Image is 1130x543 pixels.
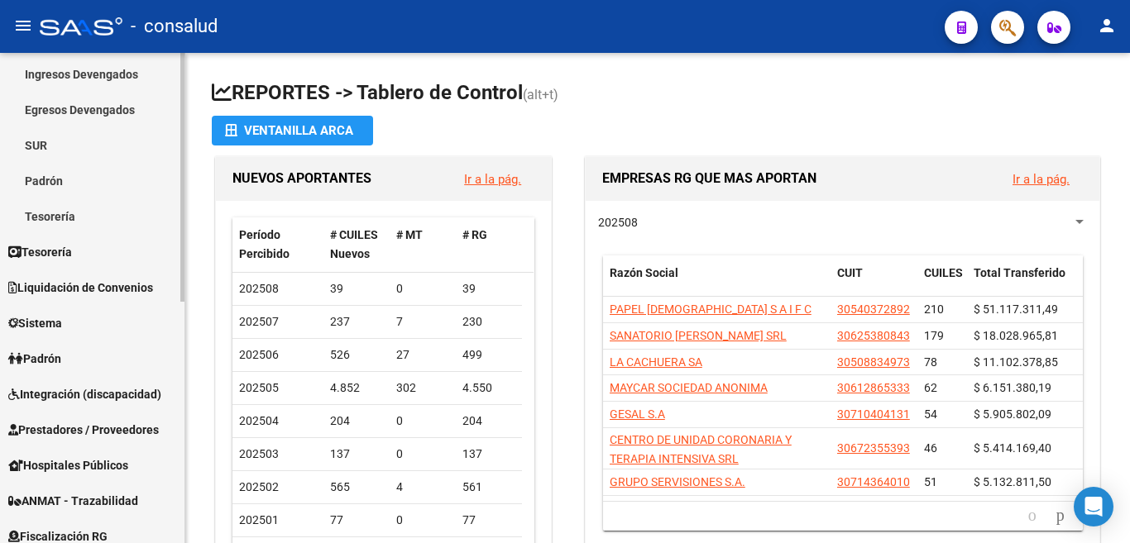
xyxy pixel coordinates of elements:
[131,8,218,45] span: - consalud
[8,314,62,332] span: Sistema
[974,266,1065,279] span: Total Transferido
[610,266,678,279] span: Razón Social
[602,170,816,186] span: EMPRESAS RG QUE MAS APORTAN
[396,511,449,530] div: 0
[239,348,279,361] span: 202506
[464,172,521,187] a: Ir a la pág.
[837,475,910,488] span: 30714364010
[924,407,937,421] span: 54
[462,345,515,364] div: 499
[451,164,534,194] button: Ir a la pág.
[831,255,917,310] datatable-header-cell: CUIT
[212,79,1104,108] h1: REPORTES -> Tablero de Control
[225,116,360,145] div: Ventanilla ARCA
[330,228,378,260] span: # CUILES Nuevos
[837,302,910,316] span: 30540372892
[837,355,910,369] span: 30508834973
[610,475,745,488] span: GRUPO SERVISIONES S.A.
[239,228,290,260] span: Período Percibido
[974,407,1051,421] span: $ 5.905.802,09
[924,441,937,455] span: 46
[330,379,383,398] div: 4.852
[924,302,944,316] span: 210
[837,266,863,279] span: CUIT
[598,216,638,229] span: 202508
[1021,507,1044,525] a: go to previous page
[837,407,910,421] span: 30710404131
[837,381,910,394] span: 30612865333
[330,478,383,497] div: 565
[8,492,138,510] span: ANMAT - Trazabilidad
[917,255,967,310] datatable-header-cell: CUILES
[974,475,1051,488] span: $ 5.132.811,50
[239,447,279,460] span: 202503
[330,345,383,364] div: 526
[330,511,383,530] div: 77
[396,279,449,298] div: 0
[974,355,1058,369] span: $ 11.102.378,85
[8,421,159,439] span: Prestadores / Proveedores
[610,302,812,316] span: PAPEL [DEMOGRAPHIC_DATA] S A I F C
[974,329,1058,342] span: $ 18.028.965,81
[974,441,1051,455] span: $ 5.414.169,40
[396,478,449,497] div: 4
[456,217,522,272] datatable-header-cell: # RG
[837,329,910,342] span: 30625380843
[462,312,515,331] div: 230
[462,412,515,431] div: 204
[330,279,383,298] div: 39
[1074,487,1113,526] div: Open Intercom Messenger
[396,312,449,331] div: 7
[523,87,558,102] span: (alt+t)
[8,456,128,474] span: Hospitales Públicos
[610,381,768,394] span: MAYCAR SOCIEDAD ANONIMA
[610,407,665,421] span: GESAL S.A
[8,243,72,261] span: Tesorería
[462,279,515,298] div: 39
[239,381,279,394] span: 202505
[610,433,792,465] span: CENTRO DE UNIDAD CORONARIA Y TERAPIA INTENSIVA SRL
[8,350,61,368] span: Padrón
[396,412,449,431] div: 0
[924,475,937,488] span: 51
[1049,507,1072,525] a: go to next page
[603,255,831,310] datatable-header-cell: Razón Social
[396,345,449,364] div: 27
[330,445,383,464] div: 137
[13,16,33,36] mat-icon: menu
[610,355,702,369] span: LA CACHUERA SA
[330,312,383,331] div: 237
[974,302,1058,316] span: $ 51.117.311,49
[924,381,937,394] span: 62
[837,441,910,455] span: 30672355393
[462,379,515,398] div: 4.550
[390,217,456,272] datatable-header-cell: # MT
[239,480,279,493] span: 202502
[8,279,153,297] span: Liquidación de Convenios
[8,385,161,403] span: Integración (discapacidad)
[239,513,279,526] span: 202501
[330,412,383,431] div: 204
[232,170,371,186] span: NUEVOS APORTANTES
[462,228,487,241] span: # RG
[239,414,279,427] span: 202504
[924,329,944,342] span: 179
[999,164,1083,194] button: Ir a la pág.
[232,217,323,272] datatable-header-cell: Período Percibido
[924,355,937,369] span: 78
[967,255,1083,310] datatable-header-cell: Total Transferido
[462,478,515,497] div: 561
[239,315,279,328] span: 202507
[212,116,373,145] button: Ventanilla ARCA
[924,266,963,279] span: CUILES
[462,445,515,464] div: 137
[610,329,787,342] span: SANATORIO [PERSON_NAME] SRL
[396,379,449,398] div: 302
[974,381,1051,394] span: $ 6.151.380,19
[462,511,515,530] div: 77
[239,282,279,295] span: 202508
[396,445,449,464] div: 0
[323,217,390,272] datatable-header-cell: # CUILES Nuevos
[396,228,423,241] span: # MT
[1013,172,1070,187] a: Ir a la pág.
